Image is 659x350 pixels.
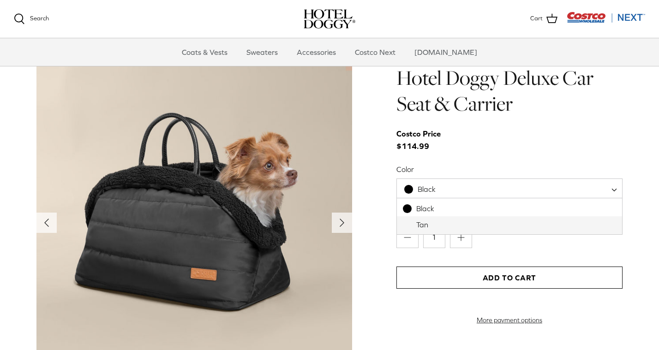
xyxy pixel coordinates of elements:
[347,38,404,66] a: Costco Next
[396,128,441,140] div: Costco Price
[30,15,49,22] span: Search
[304,9,355,29] a: hoteldoggy.com hoteldoggycom
[567,12,645,23] img: Costco Next
[423,226,445,248] input: Quantity
[567,18,645,24] a: Visit Costco Next
[530,13,557,25] a: Cart
[396,178,623,201] span: Black
[14,13,49,24] a: Search
[174,38,236,66] a: Coats & Vests
[397,184,454,194] span: Black
[416,204,434,213] span: Black
[396,316,623,324] a: More payment options
[396,65,623,117] h1: Hotel Doggy Deluxe Car Seat & Carrier
[304,9,355,29] img: hoteldoggycom
[396,164,623,174] label: Color
[332,213,352,233] button: Next
[36,213,57,233] button: Previous
[530,14,543,24] span: Cart
[406,38,485,66] a: [DOMAIN_NAME]
[396,128,450,153] span: $114.99
[288,38,344,66] a: Accessories
[238,38,286,66] a: Sweaters
[418,185,436,193] span: Black
[416,220,428,229] span: Tan
[396,267,623,289] button: Add to Cart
